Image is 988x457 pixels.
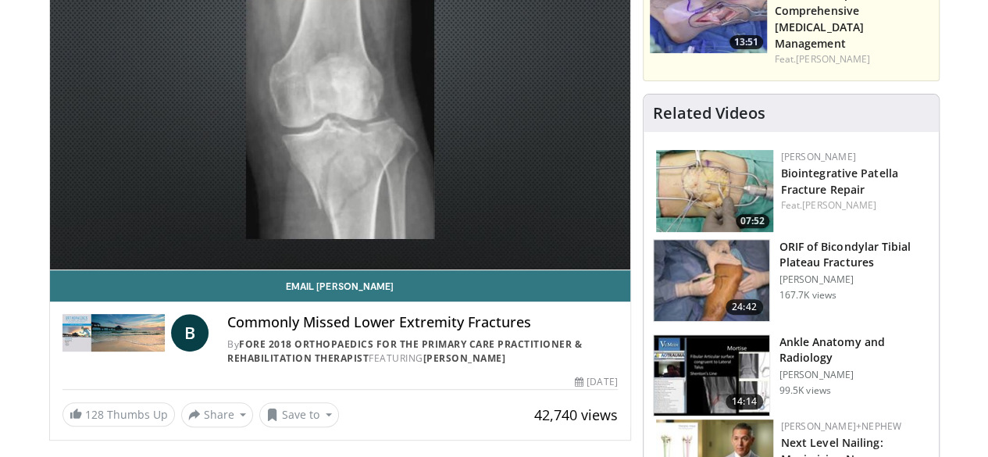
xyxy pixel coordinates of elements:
[779,289,836,302] p: 167.7K views
[653,334,929,417] a: 14:14 Ankle Anatomy and Radiology [PERSON_NAME] 99.5K views
[534,405,618,424] span: 42,740 views
[779,384,831,397] p: 99.5K views
[726,394,763,409] span: 14:14
[781,150,856,163] a: [PERSON_NAME]
[779,369,929,381] p: [PERSON_NAME]
[62,314,166,352] img: FORE 2018 Orthopaedics for the Primary Care Practitioner & Rehabilitation Therapist
[781,198,926,212] div: Feat.
[227,337,582,365] a: FORE 2018 Orthopaedics for the Primary Care Practitioner & Rehabilitation Therapist
[85,407,104,422] span: 128
[781,166,898,197] a: Biointegrative Patella Fracture Repair
[656,150,773,232] img: 711e638b-2741-4ad8-96b0-27da83aae913.150x105_q85_crop-smart_upscale.jpg
[227,337,618,366] div: By FEATURING
[575,375,617,389] div: [DATE]
[259,402,339,427] button: Save to
[656,150,773,232] a: 07:52
[726,299,763,315] span: 24:42
[50,270,630,302] a: Email [PERSON_NAME]
[729,35,763,49] span: 13:51
[796,52,870,66] a: [PERSON_NAME]
[779,273,929,286] p: [PERSON_NAME]
[802,198,876,212] a: [PERSON_NAME]
[736,214,769,228] span: 07:52
[779,334,929,366] h3: Ankle Anatomy and Radiology
[181,402,254,427] button: Share
[653,239,929,322] a: 24:42 ORIF of Bicondylar Tibial Plateau Fractures [PERSON_NAME] 167.7K views
[653,104,765,123] h4: Related Videos
[227,314,618,331] h4: Commonly Missed Lower Extremity Fractures
[779,239,929,270] h3: ORIF of Bicondylar Tibial Plateau Fractures
[423,352,506,365] a: [PERSON_NAME]
[171,314,209,352] a: B
[654,335,769,416] img: d079e22e-f623-40f6-8657-94e85635e1da.150x105_q85_crop-smart_upscale.jpg
[62,402,175,427] a: 128 Thumbs Up
[654,240,769,321] img: Levy_Tib_Plat_100000366_3.jpg.150x105_q85_crop-smart_upscale.jpg
[781,420,901,433] a: [PERSON_NAME]+Nephew
[775,52,933,66] div: Feat.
